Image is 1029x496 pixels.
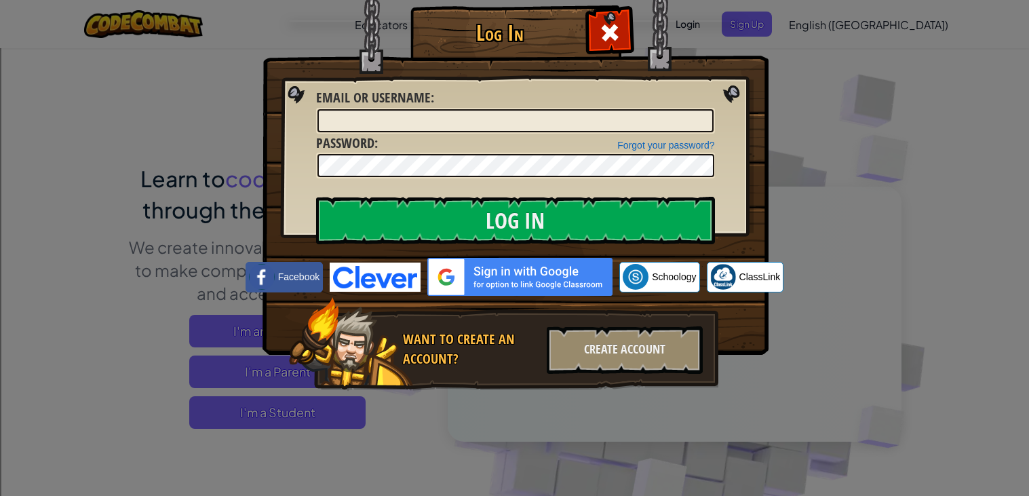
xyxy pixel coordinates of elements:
label: : [316,88,434,108]
img: schoology.png [623,264,648,290]
div: Want to create an account? [403,330,539,368]
div: Move To ... [5,30,1024,42]
input: Log In [316,197,715,244]
a: Forgot your password? [617,140,714,151]
div: Sign out [5,66,1024,79]
span: Email or Username [316,88,431,107]
img: clever-logo-blue.png [330,263,421,292]
div: Delete [5,42,1024,54]
h1: Log In [414,21,587,45]
div: Rename [5,79,1024,91]
img: facebook_small.png [249,264,275,290]
div: Sort New > Old [5,18,1024,30]
div: Sort A > Z [5,5,1024,18]
span: ClassLink [739,270,781,284]
span: Schoology [652,270,696,284]
img: gplus_sso_button2.svg [427,258,613,296]
div: Options [5,54,1024,66]
span: Facebook [278,270,319,284]
div: Move To ... [5,91,1024,103]
span: Password [316,134,374,152]
img: classlink-logo-small.png [710,264,736,290]
label: : [316,134,378,153]
div: Create Account [547,326,703,374]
